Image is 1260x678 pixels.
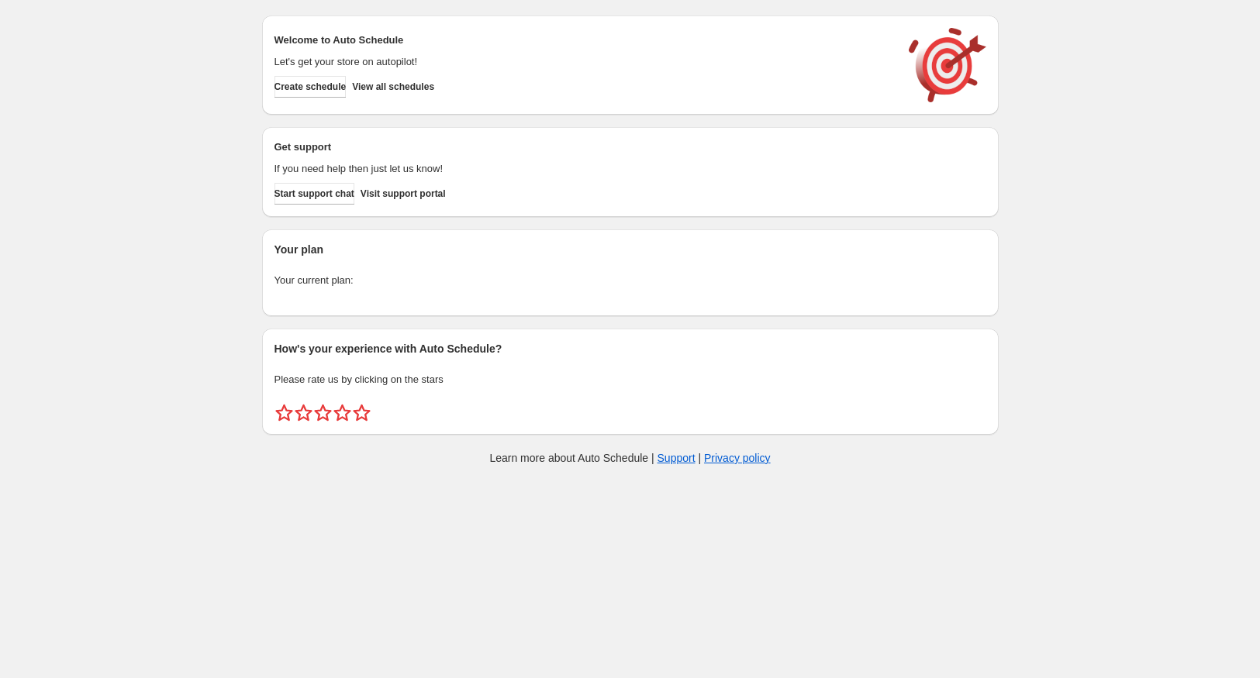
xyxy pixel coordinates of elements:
[274,341,986,356] h2: How's your experience with Auto Schedule?
[489,450,770,466] p: Learn more about Auto Schedule | |
[361,183,446,205] a: Visit support portal
[274,139,893,155] h2: Get support
[274,242,986,257] h2: Your plan
[658,452,696,464] a: Support
[704,452,771,464] a: Privacy policy
[274,33,893,48] h2: Welcome to Auto Schedule
[361,188,446,200] span: Visit support portal
[274,161,893,177] p: If you need help then just let us know!
[274,81,347,93] span: Create schedule
[274,183,354,205] a: Start support chat
[274,273,986,288] p: Your current plan:
[274,188,354,200] span: Start support chat
[352,81,434,93] span: View all schedules
[274,54,893,70] p: Let's get your store on autopilot!
[274,76,347,98] button: Create schedule
[352,76,434,98] button: View all schedules
[274,372,986,387] p: Please rate us by clicking on the stars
